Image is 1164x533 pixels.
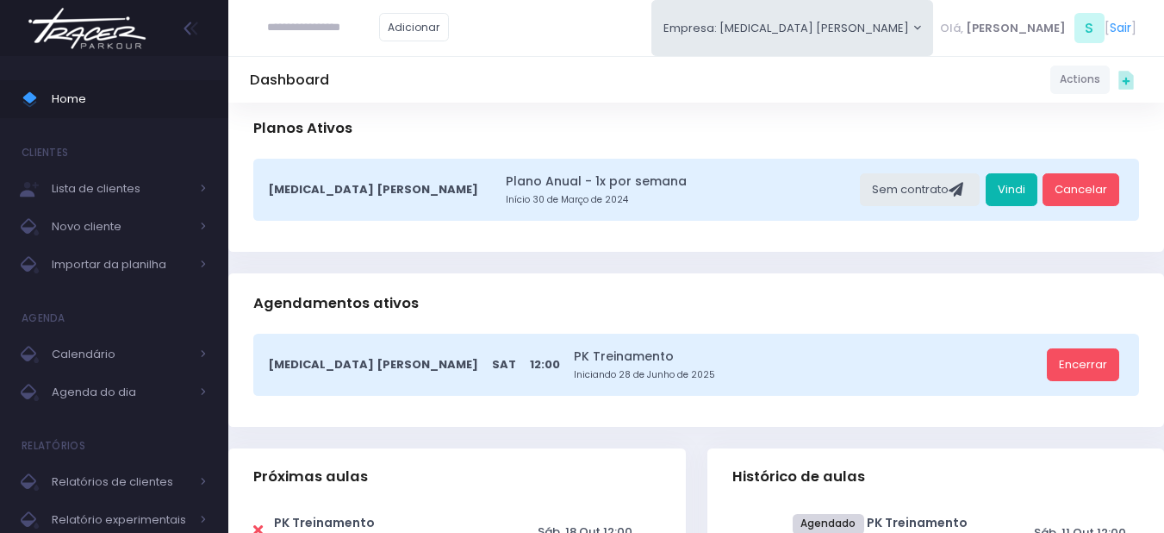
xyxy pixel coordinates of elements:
span: Próximas aulas [253,468,368,486]
a: Actions [1050,66,1110,94]
h3: Agendamentos ativos [253,279,419,328]
span: Olá, [940,20,963,37]
span: 12:00 [530,356,560,373]
a: PK Treinamento [274,514,375,531]
a: PK Treinamento [574,348,1041,366]
span: Novo cliente [52,216,190,238]
h5: Dashboard [250,72,329,89]
span: Sat [492,356,516,373]
h4: Relatórios [22,429,85,463]
span: Calendário [52,343,190,366]
span: Importar da planilha [52,254,190,276]
div: Sem contrato [860,173,980,206]
span: Lista de clientes [52,178,190,200]
a: Vindi [986,173,1037,206]
h4: Agenda [22,301,65,335]
small: Início 30 de Março de 2024 [506,193,855,207]
small: Iniciando 28 de Junho de 2025 [574,368,1041,382]
span: Agenda do dia [52,381,190,404]
span: [MEDICAL_DATA] [PERSON_NAME] [268,181,478,198]
a: PK Treinamento [867,514,968,531]
span: S [1074,13,1105,43]
h3: Planos Ativos [253,103,352,153]
h4: Clientes [22,135,68,170]
span: Home [52,88,207,110]
span: Relatório experimentais [52,509,190,531]
a: Sair [1110,19,1131,37]
span: [MEDICAL_DATA] [PERSON_NAME] [268,356,478,373]
span: Histórico de aulas [732,468,865,486]
span: Relatórios de clientes [52,471,190,493]
span: [PERSON_NAME] [966,20,1066,37]
a: Cancelar [1043,173,1119,206]
a: Plano Anual - 1x por semana [506,172,855,191]
div: [ ] [933,9,1142,47]
a: Encerrar [1047,348,1119,381]
a: Adicionar [379,13,450,41]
